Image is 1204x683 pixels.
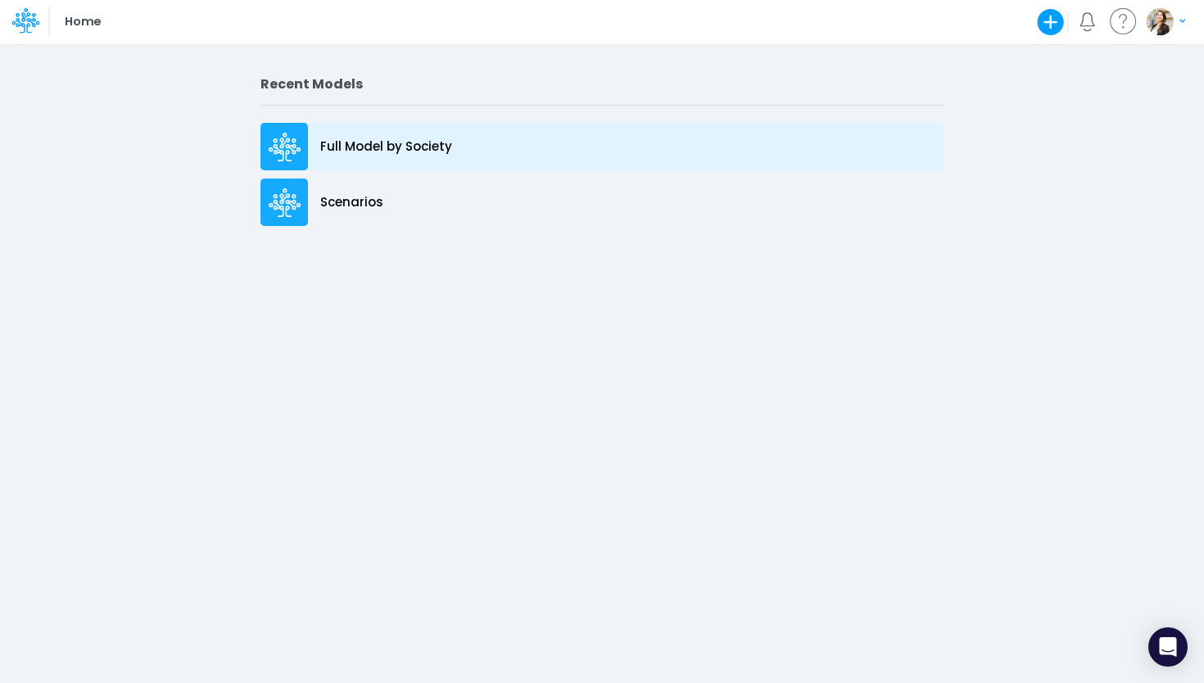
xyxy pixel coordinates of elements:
h2: Recent Models [260,76,944,92]
div: Open Intercom Messenger [1148,627,1188,667]
p: Home [65,13,100,31]
a: Scenarios [260,174,944,230]
p: Scenarios [320,193,383,212]
p: Full Model by Society [320,138,452,156]
a: Notifications [1078,12,1097,31]
a: Full Model by Society [260,119,944,174]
